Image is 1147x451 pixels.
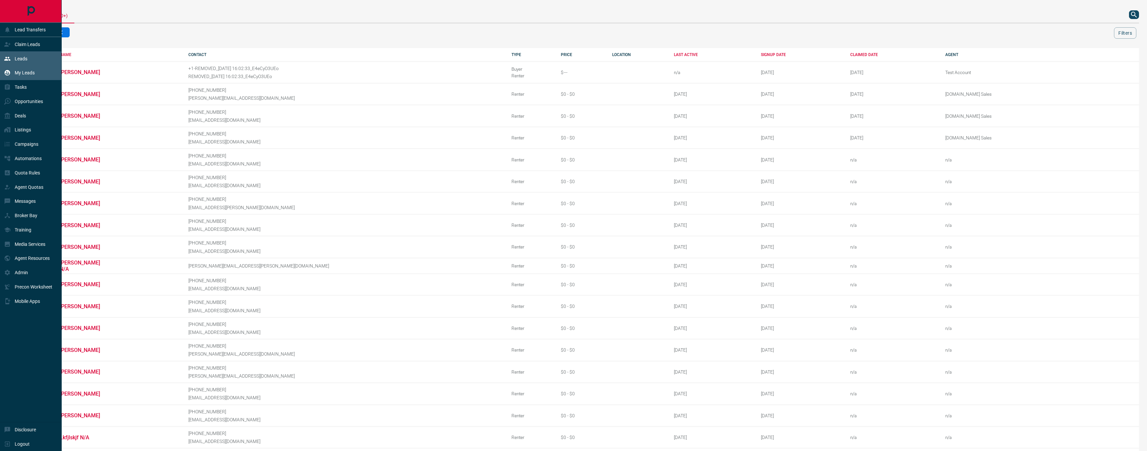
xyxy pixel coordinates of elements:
div: [DATE] [674,347,751,353]
div: September 1st 2015, 9:13:21 AM [761,70,840,75]
div: $0 - $0 [561,179,602,184]
a: [PERSON_NAME] [60,222,110,229]
a: [PERSON_NAME] [60,369,110,375]
p: [PHONE_NUMBER] [188,87,501,93]
div: April 29th 2025, 4:45:30 PM [850,70,935,75]
p: [PERSON_NAME][EMAIL_ADDRESS][DOMAIN_NAME] [188,95,501,101]
div: n/a [850,157,935,162]
div: [DATE] [674,282,751,287]
div: October 19th 2008, 8:19:32 PM [761,413,840,418]
a: [PERSON_NAME] N/A [60,260,110,272]
div: [DATE] [674,326,751,331]
div: Renter [511,157,551,162]
p: [PHONE_NUMBER] [188,300,501,305]
div: n/a [850,179,935,184]
div: AGENT [945,52,1139,57]
p: n/a [945,304,1029,309]
div: Buyer [511,66,551,72]
div: Renter [511,326,551,331]
div: SIGNUP DATE [761,52,840,57]
div: Renter [511,222,551,228]
div: $0 - $0 [561,157,602,162]
p: [PHONE_NUMBER] [188,218,501,224]
div: Renter [511,113,551,119]
p: [DOMAIN_NAME] Sales [945,135,1029,140]
div: Renter [511,347,551,353]
div: $0 - $0 [561,222,602,228]
div: $--- [561,70,602,75]
div: TYPE [511,52,551,57]
div: $0 - $0 [561,435,602,440]
p: [DOMAIN_NAME] Sales [945,113,1029,119]
a: Lkfjlskjf N/A [60,434,110,441]
div: n/a [850,222,935,228]
div: CONTACT [188,52,501,57]
p: [PHONE_NUMBER] [188,278,501,283]
div: October 19th 2008, 10:24:08 PM [761,435,840,440]
div: CLAIMED DATE [850,52,935,57]
a: [PERSON_NAME] [60,391,110,397]
a: [PERSON_NAME] [60,412,110,419]
div: Renter [511,391,551,396]
div: [DATE] [674,263,751,269]
button: Filters [1114,27,1136,39]
p: [PHONE_NUMBER] [188,109,501,115]
div: October 15th 2008, 9:01:48 PM [761,304,840,309]
div: October 12th 2008, 11:22:16 AM [761,157,840,162]
div: $0 - $0 [561,263,602,269]
div: n/a [850,369,935,375]
div: n/a [850,435,935,440]
div: October 11th 2008, 5:41:37 PM [761,113,840,119]
div: n/a [850,391,935,396]
div: Renter [511,304,551,309]
button: search button [1129,10,1139,19]
p: n/a [945,244,1029,250]
div: [DATE] [674,435,751,440]
div: n/a [850,201,935,206]
p: [EMAIL_ADDRESS][DOMAIN_NAME] [188,439,501,444]
div: Renter [511,413,551,418]
p: [PHONE_NUMBER] [188,365,501,371]
p: [PHONE_NUMBER] [188,196,501,202]
p: n/a [945,201,1029,206]
p: [EMAIL_ADDRESS][PERSON_NAME][DOMAIN_NAME] [188,205,501,210]
div: Renter [511,263,551,269]
div: February 19th 2025, 2:37:44 PM [850,113,935,119]
a: [PERSON_NAME] [60,325,110,331]
p: [PERSON_NAME][EMAIL_ADDRESS][PERSON_NAME][DOMAIN_NAME] [188,263,501,269]
div: Renter [511,73,551,78]
div: [DATE] [674,304,751,309]
div: [DATE] [674,113,751,119]
a: [PERSON_NAME] [60,281,110,288]
div: $0 - $0 [561,244,602,250]
p: [PHONE_NUMBER] [188,175,501,180]
div: [DATE] [674,413,751,418]
p: n/a [945,282,1029,287]
p: n/a [945,347,1029,353]
div: $0 - $0 [561,201,602,206]
a: [PERSON_NAME] [60,303,110,310]
p: [EMAIL_ADDRESS][DOMAIN_NAME] [188,227,501,232]
p: [PERSON_NAME][EMAIL_ADDRESS][DOMAIN_NAME] [188,373,501,379]
div: [DATE] [674,157,751,162]
p: +1-REMOVED_[DATE] 16:02:33_E4eCyO3UEo [188,66,501,71]
p: [EMAIL_ADDRESS][DOMAIN_NAME] [188,330,501,335]
a: [PERSON_NAME] [60,156,110,163]
p: [PHONE_NUMBER] [188,322,501,327]
p: n/a [945,263,1029,269]
p: [DOMAIN_NAME] Sales [945,91,1029,97]
div: Renter [511,179,551,184]
div: PRICE [561,52,602,57]
div: $0 - $0 [561,91,602,97]
div: [DATE] [674,201,751,206]
p: n/a [945,157,1029,162]
a: [PERSON_NAME] [60,347,110,353]
p: [PHONE_NUMBER] [188,343,501,349]
div: n/a [850,326,935,331]
div: October 12th 2008, 6:29:44 AM [761,135,840,140]
p: [EMAIL_ADDRESS][DOMAIN_NAME] [188,308,501,313]
p: [PHONE_NUMBER] [188,131,501,136]
p: [EMAIL_ADDRESS][DOMAIN_NAME] [188,161,501,166]
div: October 15th 2008, 9:26:23 AM [761,263,840,269]
div: October 17th 2008, 10:09:07 PM [761,369,840,375]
